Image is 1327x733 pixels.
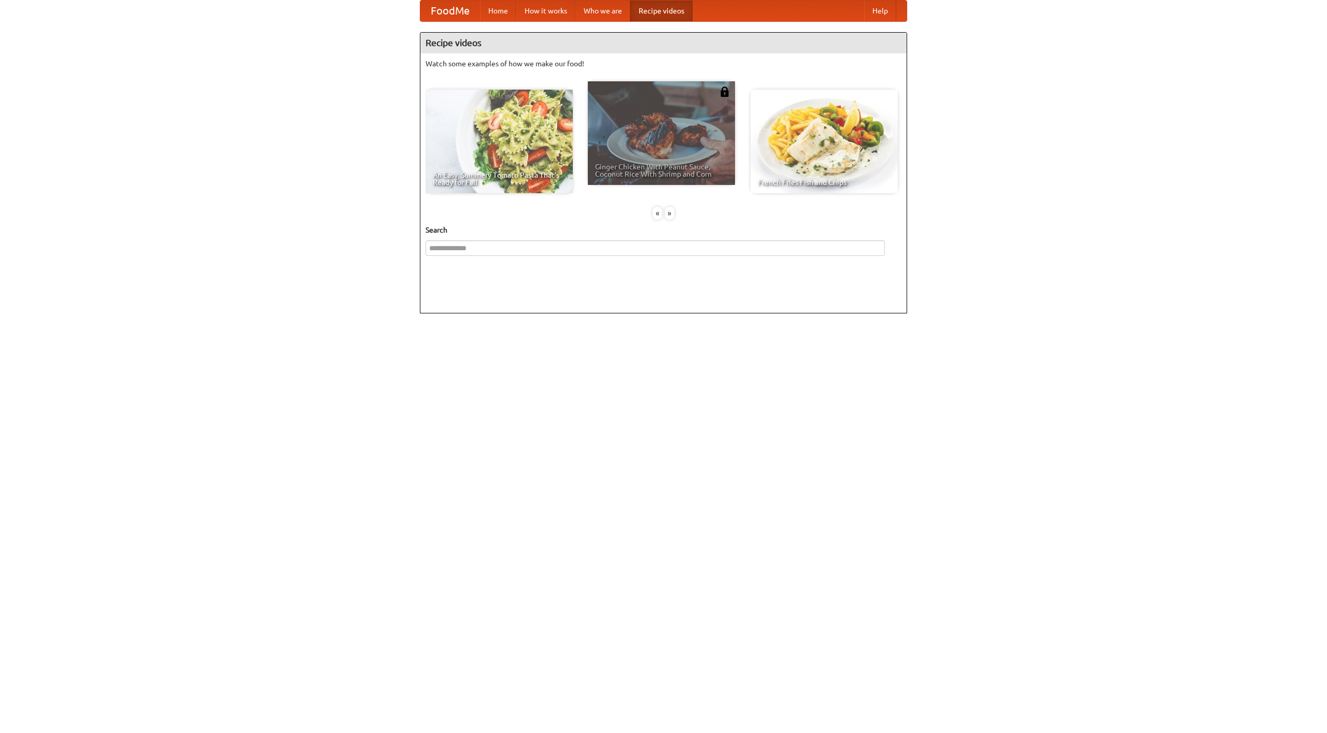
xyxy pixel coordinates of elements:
[480,1,516,21] a: Home
[516,1,575,21] a: How it works
[426,225,901,235] h5: Search
[575,1,630,21] a: Who we are
[426,90,573,193] a: An Easy, Summery Tomato Pasta That's Ready for Fall
[665,207,674,220] div: »
[420,33,907,53] h4: Recipe videos
[719,87,730,97] img: 483408.png
[630,1,693,21] a: Recipe videos
[420,1,480,21] a: FoodMe
[758,179,891,186] span: French Fries Fish and Chips
[864,1,896,21] a: Help
[426,59,901,69] p: Watch some examples of how we make our food!
[653,207,662,220] div: «
[433,171,566,186] span: An Easy, Summery Tomato Pasta That's Ready for Fall
[751,90,898,193] a: French Fries Fish and Chips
